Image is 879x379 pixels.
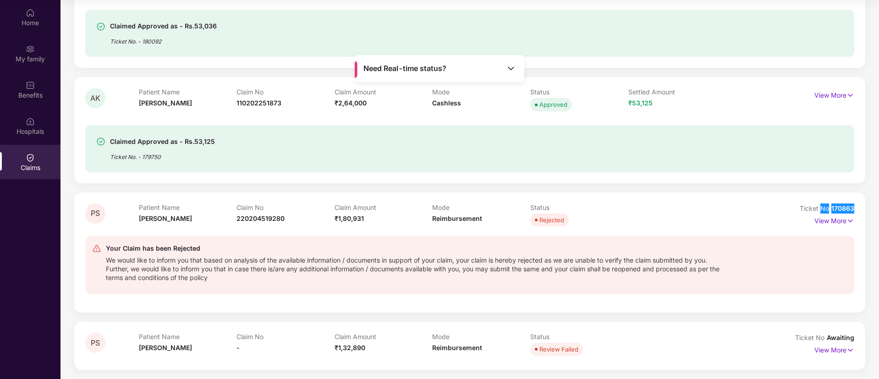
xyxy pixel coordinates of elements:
img: svg+xml;base64,PHN2ZyB4bWxucz0iaHR0cDovL3d3dy53My5vcmcvMjAwMC9zdmciIHdpZHRoPSIxNyIgaGVpZ2h0PSIxNy... [846,345,854,355]
span: Reimbursement [432,344,482,352]
p: Status [530,333,628,341]
span: Need Real-time status? [363,64,446,73]
span: Awaiting [827,334,854,341]
p: Patient Name [139,333,237,341]
p: Claim Amount [335,333,433,341]
span: PS [91,339,100,347]
p: Mode [432,333,530,341]
p: Claim No [236,333,335,341]
span: [PERSON_NAME] [139,344,192,352]
span: ₹1,32,890 [335,344,365,352]
span: Ticket No [795,334,827,341]
img: Toggle Icon [506,64,516,73]
p: View More [814,343,854,355]
span: - [236,344,240,352]
div: Review Failed [539,345,578,354]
